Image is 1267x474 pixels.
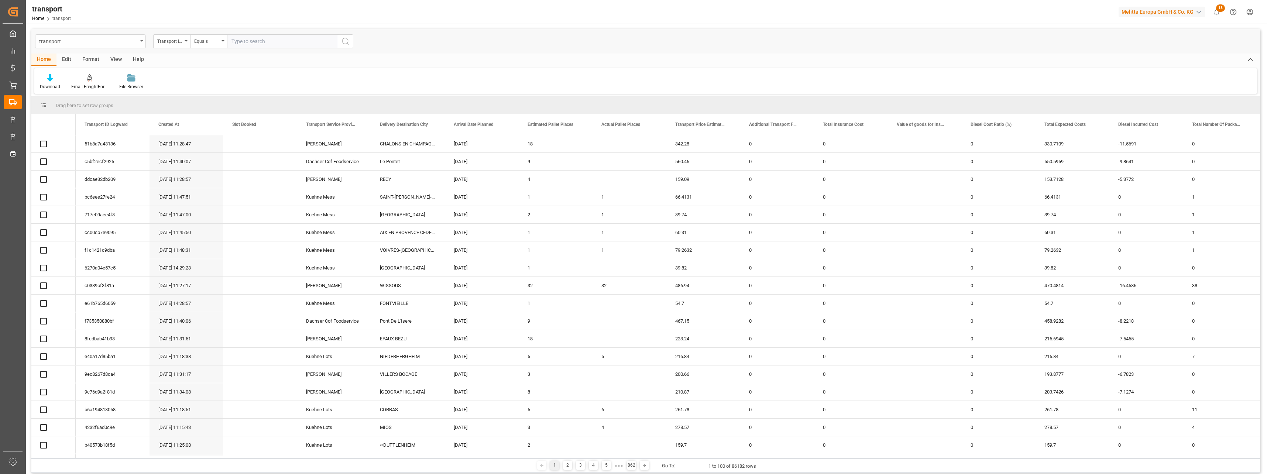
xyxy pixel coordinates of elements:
[519,365,593,383] div: 3
[593,224,666,241] div: 1
[150,365,223,383] div: [DATE] 11:31:17
[519,188,593,206] div: 1
[445,171,519,188] div: [DATE]
[666,153,740,170] div: 560.46
[814,224,888,241] div: 0
[76,171,150,188] div: ddcae32db209
[519,171,593,188] div: 4
[31,224,76,241] div: Press SPACE to select this row.
[76,312,150,330] div: f735350880bf
[1109,188,1183,206] div: 0
[593,348,666,365] div: 5
[371,135,445,152] div: CHALONS EN CHAMPAGNE CEDEX
[76,241,150,259] div: f1c1421c9dba
[666,312,740,330] div: 467.15
[1183,348,1257,365] div: 7
[297,419,371,436] div: Kuehne Lots
[740,436,814,454] div: 0
[1183,241,1257,259] div: 1
[76,277,150,294] div: c0339bf3f81a
[31,383,76,401] div: Press SPACE to select this row.
[31,135,76,153] div: Press SPACE to select this row.
[814,454,888,471] div: 0
[814,188,888,206] div: 0
[1109,419,1183,436] div: 0
[76,365,150,383] div: 9ec8267d8ca4
[71,83,108,90] div: Email FreightForwarders
[1036,419,1109,436] div: 278.57
[150,259,223,276] div: [DATE] 14:29:23
[1109,224,1183,241] div: 0
[371,401,445,418] div: CORBAS
[1183,401,1257,418] div: 11
[962,383,1036,401] div: 0
[150,436,223,454] div: [DATE] 11:25:08
[814,330,888,347] div: 0
[371,454,445,471] div: ERBREE
[1109,295,1183,312] div: 0
[150,188,223,206] div: [DATE] 11:47:51
[1208,4,1225,20] button: show 18 new notifications
[666,401,740,418] div: 261.78
[666,224,740,241] div: 60.31
[297,330,371,347] div: [PERSON_NAME]
[150,241,223,259] div: [DATE] 11:48:31
[1225,4,1242,20] button: Help Center
[1183,259,1257,276] div: 0
[1183,188,1257,206] div: 1
[105,54,127,66] div: View
[519,436,593,454] div: 2
[593,454,666,471] div: 9
[740,383,814,401] div: 0
[371,241,445,259] div: VOIVRES-[GEOGRAPHIC_DATA]
[962,277,1036,294] div: 0
[519,277,593,294] div: 32
[1109,454,1183,471] div: 0
[371,383,445,401] div: [GEOGRAPHIC_DATA]
[157,36,182,45] div: Transport ID Logward
[194,36,219,45] div: Equals
[371,348,445,365] div: NIEDERHERGHEIM
[445,383,519,401] div: [DATE]
[814,259,888,276] div: 0
[150,330,223,347] div: [DATE] 11:31:51
[519,401,593,418] div: 5
[1109,436,1183,454] div: 0
[76,330,150,347] div: 8fcdbab41b93
[1109,348,1183,365] div: 0
[593,401,666,418] div: 6
[76,259,150,276] div: 6270a04e57c5
[153,34,190,48] button: open menu
[666,241,740,259] div: 79.2632
[297,383,371,401] div: [PERSON_NAME]
[371,224,445,241] div: AIX EN PROVENCE CEDEX 3
[666,365,740,383] div: 200.66
[31,171,76,188] div: Press SPACE to select this row.
[1036,312,1109,330] div: 458.9282
[519,241,593,259] div: 1
[519,206,593,223] div: 2
[1036,153,1109,170] div: 550.5959
[666,348,740,365] div: 216.84
[371,295,445,312] div: FONTVIEILLE
[666,454,740,471] div: 377.5
[150,383,223,401] div: [DATE] 11:34:08
[666,188,740,206] div: 66.4131
[740,295,814,312] div: 0
[962,436,1036,454] div: 0
[740,224,814,241] div: 0
[814,153,888,170] div: 0
[297,206,371,223] div: Kuehne Mess
[962,365,1036,383] div: 0
[371,188,445,206] div: SAINT-[PERSON_NAME]-DE-VEYLE
[1183,135,1257,152] div: 0
[1036,259,1109,276] div: 39.82
[1036,277,1109,294] div: 470.4814
[77,54,105,66] div: Format
[445,312,519,330] div: [DATE]
[31,454,76,472] div: Press SPACE to select this row.
[85,122,128,127] span: Transport ID Logward
[76,224,150,241] div: cc00cb7e9095
[666,206,740,223] div: 39.74
[31,419,76,436] div: Press SPACE to select this row.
